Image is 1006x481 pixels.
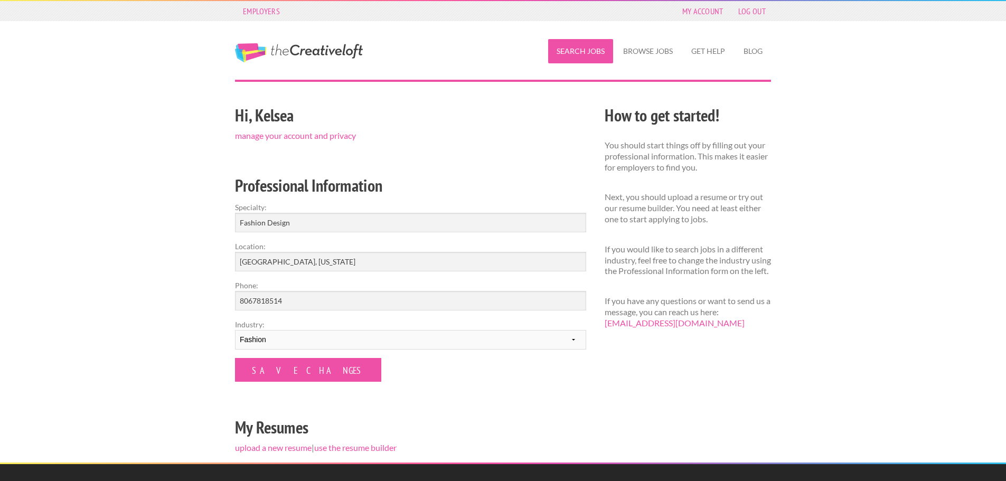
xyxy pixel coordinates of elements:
[235,174,586,197] h2: Professional Information
[235,252,586,271] input: e.g. New York, NY
[235,358,381,382] input: Save Changes
[235,416,586,439] h2: My Resumes
[605,318,745,328] a: [EMAIL_ADDRESS][DOMAIN_NAME]
[605,103,771,127] h2: How to get started!
[615,39,681,63] a: Browse Jobs
[226,102,596,463] div: |
[235,130,356,140] a: manage your account and privacy
[605,244,771,277] p: If you would like to search jobs in a different industry, feel free to change the industry using ...
[683,39,734,63] a: Get Help
[235,241,586,252] label: Location:
[235,280,586,291] label: Phone:
[677,4,729,18] a: My Account
[314,442,397,452] a: use the resume builder
[605,140,771,173] p: You should start things off by filling out your professional information. This makes it easier fo...
[238,4,285,18] a: Employers
[735,39,771,63] a: Blog
[235,291,586,310] input: Optional
[235,103,586,127] h2: Hi, Kelsea
[548,39,613,63] a: Search Jobs
[235,43,363,62] a: The Creative Loft
[605,192,771,224] p: Next, you should upload a resume or try out our resume builder. You need at least either one to s...
[733,4,771,18] a: Log Out
[605,296,771,328] p: If you have any questions or want to send us a message, you can reach us here:
[235,442,312,452] a: upload a new resume
[235,319,586,330] label: Industry:
[235,202,586,213] label: Specialty:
